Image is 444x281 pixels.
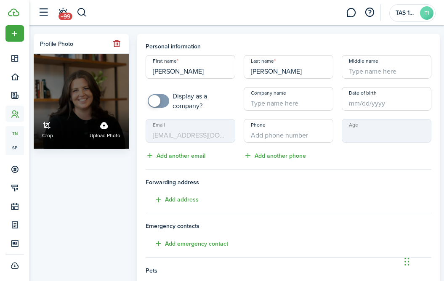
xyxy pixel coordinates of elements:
[58,13,72,20] span: +99
[42,118,53,140] a: Crop
[342,55,431,79] input: Type name here
[55,2,71,24] a: Notifications
[42,132,53,140] span: Crop
[5,126,24,140] a: tn
[146,151,205,161] button: Add another email
[244,119,333,143] input: Add phone number
[244,87,333,111] input: Type name here
[146,222,431,231] h4: Emergency contacts
[5,25,24,42] button: Open menu
[244,151,306,161] button: Add another phone
[244,55,333,79] input: Type name here
[146,55,235,79] input: Type name here
[146,266,431,275] h4: Pets
[90,132,120,140] span: Upload photo
[362,5,377,20] button: Open resource center
[146,239,228,249] button: Add emergency contact
[342,87,431,111] input: mm/dd/yyyy
[5,140,24,155] a: sp
[111,38,122,50] button: Remove file
[396,10,417,16] span: TAS 185 Madison
[343,2,359,24] a: Messaging
[146,195,199,205] button: Add address
[146,178,431,187] span: Forwarding address
[420,6,433,20] avatar-text: T1
[402,241,444,281] iframe: Chat Widget
[146,42,431,51] h4: Personal information
[404,249,409,274] div: Drag
[40,40,73,48] div: Profile photo
[35,5,51,21] button: Open sidebar
[90,118,120,140] label: Upload photo
[8,8,19,16] img: TenantCloud
[77,5,87,20] button: Search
